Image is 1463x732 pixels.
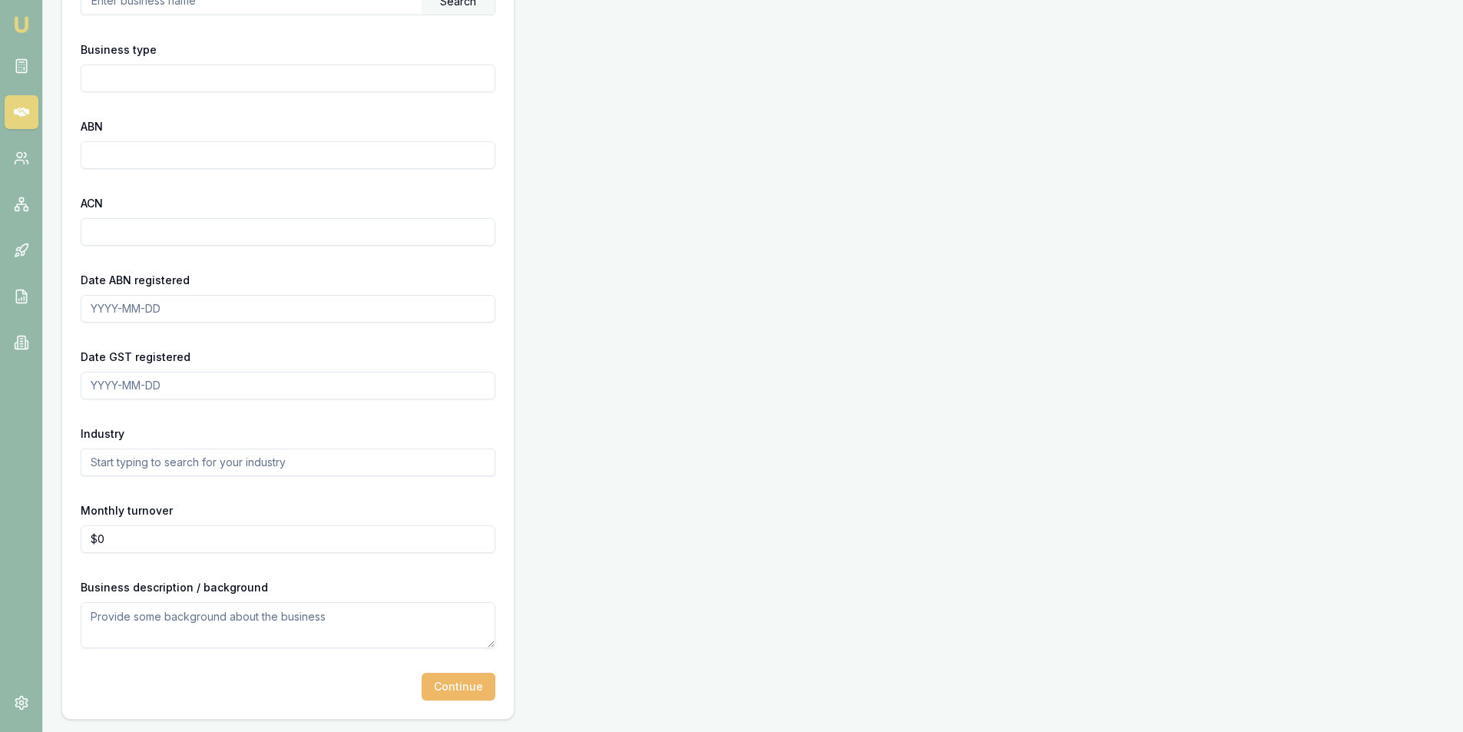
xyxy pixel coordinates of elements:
[81,504,173,517] label: Monthly turnover
[422,673,495,701] button: Continue
[81,350,190,363] label: Date GST registered
[81,372,495,399] input: YYYY-MM-DD
[81,581,268,594] label: Business description / background
[81,525,495,553] input: $
[81,295,495,323] input: YYYY-MM-DD
[81,449,495,476] input: Start typing to search for your industry
[81,427,124,440] label: Industry
[81,197,103,210] label: ACN
[81,120,103,133] label: ABN
[12,15,31,34] img: emu-icon-u.png
[81,43,157,56] label: Business type
[81,273,190,287] label: Date ABN registered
